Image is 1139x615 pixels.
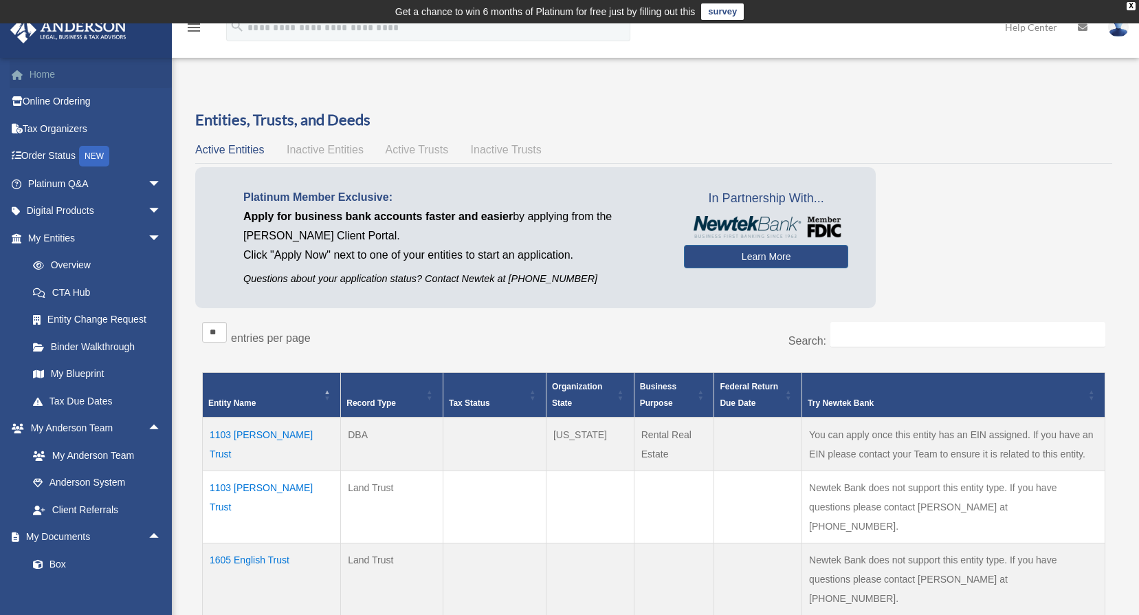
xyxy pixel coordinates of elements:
[203,373,341,418] th: Entity Name: Activate to invert sorting
[243,246,663,265] p: Click "Apply Now" next to one of your entities to start an application.
[19,360,175,388] a: My Blueprint
[19,333,175,360] a: Binder Walkthrough
[10,170,182,197] a: Platinum Q&Aarrow_drop_down
[208,398,256,408] span: Entity Name
[634,373,714,418] th: Business Purpose: Activate to sort
[203,418,341,471] td: 1103 [PERSON_NAME] Trust
[19,252,168,279] a: Overview
[10,524,182,551] a: My Documentsarrow_drop_up
[346,398,396,408] span: Record Type
[148,524,175,552] span: arrow_drop_up
[148,197,175,226] span: arrow_drop_down
[19,387,175,415] a: Tax Due Dates
[186,19,202,36] i: menu
[10,115,182,142] a: Tax Organizers
[10,197,182,225] a: Digital Productsarrow_drop_down
[443,373,546,418] th: Tax Status: Activate to sort
[10,142,182,171] a: Order StatusNEW
[243,207,663,246] p: by applying from the [PERSON_NAME] Client Portal.
[19,279,175,306] a: CTA Hub
[79,146,109,166] div: NEW
[203,471,341,543] td: 1103 [PERSON_NAME] Trust
[243,211,513,222] span: Apply for business bank accounts faster and easier
[6,17,131,43] img: Anderson Advisors Platinum Portal
[19,550,182,578] a: Box
[802,471,1105,543] td: Newtek Bank does not support this entity type. If you have questions please contact [PERSON_NAME]...
[243,270,663,288] p: Questions about your application status? Contact Newtek at [PHONE_NUMBER]
[10,415,182,442] a: My Anderson Teamarrow_drop_up
[684,245,848,268] a: Learn More
[386,144,449,155] span: Active Trusts
[1127,2,1136,10] div: close
[788,335,826,347] label: Search:
[808,395,1084,411] div: Try Newtek Bank
[230,19,245,34] i: search
[287,144,364,155] span: Inactive Entities
[720,382,778,408] span: Federal Return Due Date
[802,418,1105,471] td: You can apply once this entity has an EIN assigned. If you have an EIN please contact your Team t...
[802,373,1105,418] th: Try Newtek Bank : Activate to sort
[341,471,443,543] td: Land Trust
[552,382,602,408] span: Organization State
[634,418,714,471] td: Rental Real Estate
[471,144,542,155] span: Inactive Trusts
[10,61,182,88] a: Home
[231,332,311,344] label: entries per page
[243,188,663,207] p: Platinum Member Exclusive:
[10,88,182,116] a: Online Ordering
[684,188,848,210] span: In Partnership With...
[19,442,182,469] a: My Anderson Team
[691,216,841,238] img: NewtekBankLogoSM.png
[701,3,744,20] a: survey
[640,382,676,408] span: Business Purpose
[714,373,802,418] th: Federal Return Due Date: Activate to sort
[1108,17,1129,37] img: User Pic
[195,109,1112,131] h3: Entities, Trusts, and Deeds
[148,415,175,443] span: arrow_drop_up
[341,373,443,418] th: Record Type: Activate to sort
[546,373,634,418] th: Organization State: Activate to sort
[341,418,443,471] td: DBA
[186,24,202,36] a: menu
[546,418,634,471] td: [US_STATE]
[148,170,175,198] span: arrow_drop_down
[395,3,696,20] div: Get a chance to win 6 months of Platinum for free just by filling out this
[19,306,175,334] a: Entity Change Request
[19,496,182,524] a: Client Referrals
[449,398,490,408] span: Tax Status
[148,224,175,252] span: arrow_drop_down
[19,469,182,497] a: Anderson System
[195,144,264,155] span: Active Entities
[10,224,175,252] a: My Entitiesarrow_drop_down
